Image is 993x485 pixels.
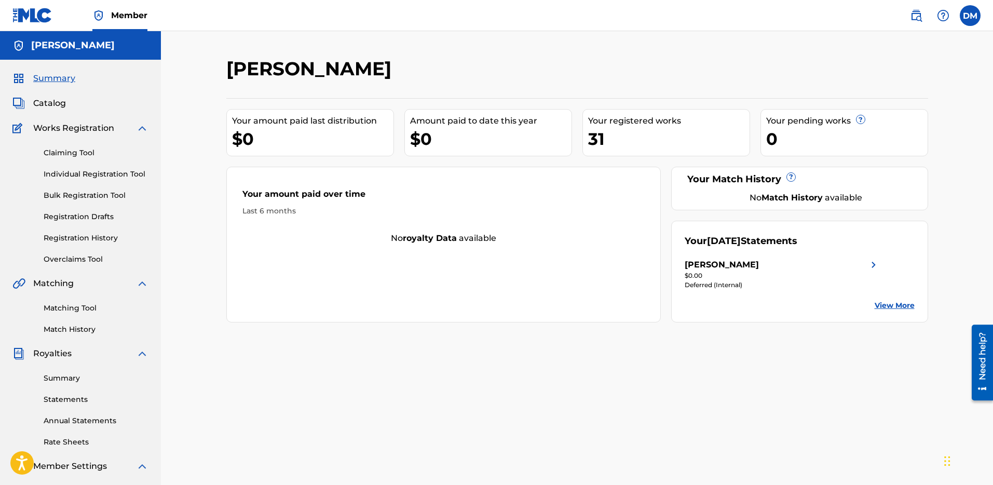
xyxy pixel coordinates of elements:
[33,277,74,290] span: Matching
[12,8,52,23] img: MLC Logo
[685,271,880,280] div: $0.00
[232,127,393,151] div: $0
[44,169,148,180] a: Individual Registration Tool
[761,193,823,203] strong: Match History
[588,115,750,127] div: Your registered works
[12,39,25,52] img: Accounts
[766,127,928,151] div: 0
[44,254,148,265] a: Overclaims Tool
[906,5,927,26] a: Public Search
[242,206,645,217] div: Last 6 months
[33,347,72,360] span: Royalties
[33,72,75,85] span: Summary
[92,9,105,22] img: Top Rightsholder
[960,5,981,26] div: User Menu
[685,259,759,271] div: [PERSON_NAME]
[875,300,915,311] a: View More
[44,190,148,201] a: Bulk Registration Tool
[44,373,148,384] a: Summary
[867,259,880,271] img: right chevron icon
[685,234,797,248] div: Your Statements
[136,460,148,473] img: expand
[33,460,107,473] span: Member Settings
[44,394,148,405] a: Statements
[685,259,880,290] a: [PERSON_NAME]right chevron icon$0.00Deferred (Internal)
[31,39,115,51] h5: DOMENICO MESSINA
[111,9,147,21] span: Member
[685,172,915,186] div: Your Match History
[707,235,741,247] span: [DATE]
[937,9,949,22] img: help
[910,9,922,22] img: search
[941,435,993,485] iframe: Chat Widget
[242,188,645,206] div: Your amount paid over time
[944,446,950,477] div: Trascina
[588,127,750,151] div: 31
[410,127,572,151] div: $0
[33,122,114,134] span: Works Registration
[12,277,25,290] img: Matching
[44,211,148,222] a: Registration Drafts
[12,122,26,134] img: Works Registration
[12,72,75,85] a: SummarySummary
[685,280,880,290] div: Deferred (Internal)
[44,324,148,335] a: Match History
[12,72,25,85] img: Summary
[787,173,795,181] span: ?
[698,192,915,204] div: No available
[136,122,148,134] img: expand
[44,303,148,314] a: Matching Tool
[933,5,954,26] div: Help
[12,347,25,360] img: Royalties
[44,437,148,448] a: Rate Sheets
[964,321,993,405] iframe: Resource Center
[232,115,393,127] div: Your amount paid last distribution
[410,115,572,127] div: Amount paid to date this year
[12,97,66,110] a: CatalogCatalog
[941,435,993,485] div: Widget chat
[227,232,661,245] div: No available
[766,115,928,127] div: Your pending works
[44,415,148,426] a: Annual Statements
[856,115,865,124] span: ?
[12,97,25,110] img: Catalog
[136,347,148,360] img: expand
[403,233,457,243] strong: royalty data
[226,57,397,80] h2: [PERSON_NAME]
[33,97,66,110] span: Catalog
[44,233,148,244] a: Registration History
[136,277,148,290] img: expand
[44,147,148,158] a: Claiming Tool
